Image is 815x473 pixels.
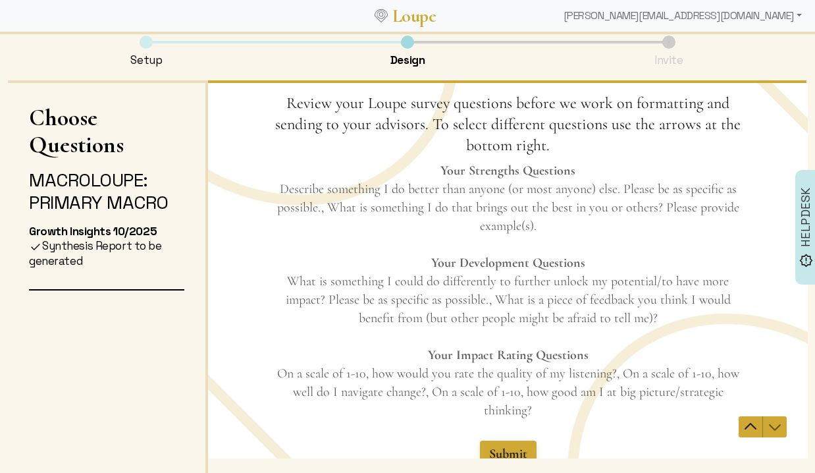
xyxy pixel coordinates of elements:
[69,101,531,153] span: Describe something I do better than anyone (or most anyone) else. Please be as specific as possib...
[223,175,377,190] strong: Your Development Questions
[281,366,319,381] span: Submit
[29,168,91,192] span: Macro
[78,193,523,246] span: What is something I could do differently to further unlock my potential/to have more impact? Plea...
[29,169,184,312] div: Synthesis Report to be generated
[799,254,813,267] img: brightness_alert_FILL0_wght500_GRAD0_ops.svg
[69,285,531,338] span: On a scale of 1-10, how would you rate the quality of my listening?, On a scale of 1-10, how well...
[390,53,425,67] div: Design
[130,53,162,67] div: Setup
[654,53,683,67] div: Invite
[375,9,388,22] img: Loupe Logo
[388,4,440,28] a: Loupe
[29,224,184,238] div: Growth Insights 10/2025
[220,267,381,283] strong: Your Impact Rating Questions
[67,13,533,74] span: Review your Loupe survey questions before we work on formatting and sending to your advisors. To ...
[272,360,329,387] button: Submit
[558,3,807,29] div: [PERSON_NAME][EMAIL_ADDRESS][DOMAIN_NAME]
[531,336,554,357] button: Navigate to previous question
[29,169,184,213] div: Loupe: Primary Macro
[29,104,184,158] h1: Choose Questions
[29,240,42,254] img: FFFF
[232,82,367,98] strong: Your Strengths Questions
